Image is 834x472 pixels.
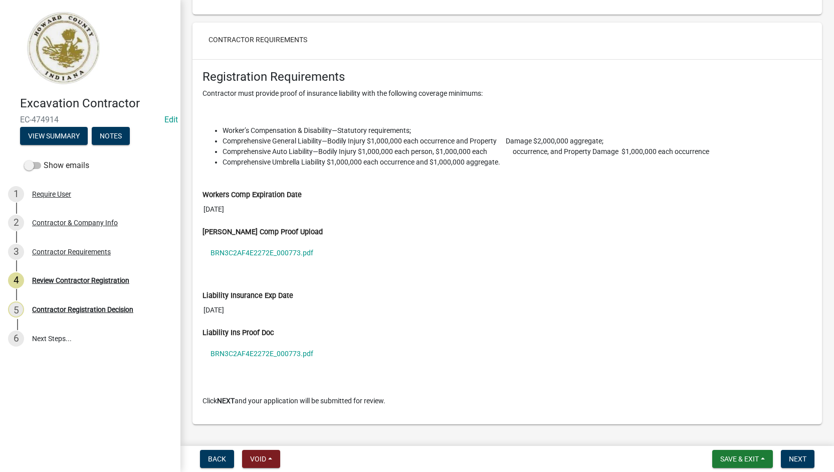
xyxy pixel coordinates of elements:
[781,450,814,468] button: Next
[242,450,280,468] button: Void
[202,241,812,264] a: BRN3C2AF4E2272E_000773.pdf
[202,292,293,299] label: Liability Insurance Exp Date
[720,455,759,463] span: Save & Exit
[200,450,234,468] button: Back
[32,219,118,226] div: Contractor & Company Info
[8,301,24,318] div: 5
[8,186,24,202] div: 1
[8,215,24,231] div: 2
[223,146,812,157] li: Comprehensive Auto Liability—Bodily Injury $1,000,000 each person, $1,000,000 each occurrence, an...
[223,125,812,136] li: Worker’s Compensation & Disability—Statutory requirements;
[164,115,178,124] a: Edit
[208,455,226,463] span: Back
[32,306,133,313] div: Contractor Registration Decision
[202,330,274,337] label: Liability Ins Proof Doc
[164,115,178,124] wm-modal-confirm: Edit Application Number
[8,272,24,288] div: 4
[789,455,806,463] span: Next
[202,342,812,365] a: BRN3C2AF4E2272E_000773.pdf
[24,160,89,172] label: Show emails
[20,96,172,111] h4: Excavation Contractor
[223,157,812,168] li: Comprehensive Umbrella Liability $1,000,000 each occurrence and $1,000,000 aggregate.
[20,115,160,124] span: EC-474914
[92,132,130,140] wm-modal-confirm: Notes
[32,277,129,284] div: Review Contractor Registration
[202,192,302,199] label: Workers Comp Expiration Date
[250,455,266,463] span: Void
[92,127,130,145] button: Notes
[20,132,88,140] wm-modal-confirm: Summary
[20,11,106,86] img: Howard County, Indiana
[32,248,111,255] div: Contractor Requirements
[200,31,315,49] button: Contractor Requirements
[8,331,24,347] div: 6
[712,450,773,468] button: Save & Exit
[202,70,812,84] h4: Registration Requirements
[20,127,88,145] button: View Summary
[8,244,24,260] div: 3
[223,136,812,146] li: Comprehensive General Liability—Bodily Injury $1,000,000 each occurrence and Property Damage $2,0...
[202,396,812,406] p: Click and your application will be submitted for review.
[202,88,812,99] p: Contractor must provide proof of insurance liability with the following coverage minimums:
[32,191,71,198] div: Require User
[202,229,323,236] label: [PERSON_NAME] Comp Proof Upload
[217,397,235,405] strong: NEXT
